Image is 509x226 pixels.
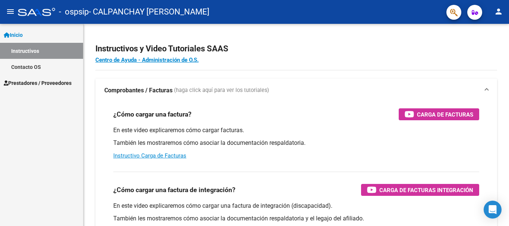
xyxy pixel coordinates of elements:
[59,4,89,20] span: - ospsip
[95,79,497,102] mat-expansion-panel-header: Comprobantes / Facturas (haga click aquí para ver los tutoriales)
[113,152,186,159] a: Instructivo Carga de Facturas
[113,139,479,147] p: También les mostraremos cómo asociar la documentación respaldatoria.
[89,4,209,20] span: - CALPANCHAY [PERSON_NAME]
[113,202,479,210] p: En este video explicaremos cómo cargar una factura de integración (discapacidad).
[399,108,479,120] button: Carga de Facturas
[113,126,479,134] p: En este video explicaremos cómo cargar facturas.
[113,214,479,223] p: También les mostraremos cómo asociar la documentación respaldatoria y el legajo del afiliado.
[361,184,479,196] button: Carga de Facturas Integración
[494,7,503,16] mat-icon: person
[95,42,497,56] h2: Instructivos y Video Tutoriales SAAS
[113,109,192,120] h3: ¿Cómo cargar una factura?
[417,110,473,119] span: Carga de Facturas
[174,86,269,95] span: (haga click aquí para ver los tutoriales)
[104,86,173,95] strong: Comprobantes / Facturas
[484,201,502,219] div: Open Intercom Messenger
[4,31,23,39] span: Inicio
[113,185,235,195] h3: ¿Cómo cargar una factura de integración?
[4,79,72,87] span: Prestadores / Proveedores
[6,7,15,16] mat-icon: menu
[379,185,473,195] span: Carga de Facturas Integración
[95,57,199,63] a: Centro de Ayuda - Administración de O.S.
